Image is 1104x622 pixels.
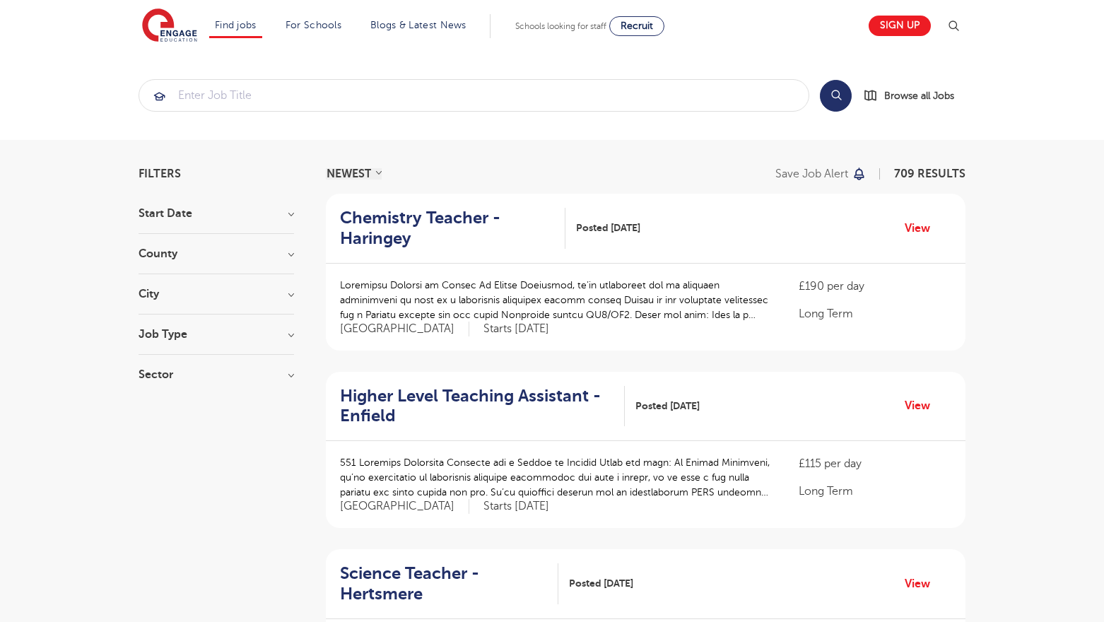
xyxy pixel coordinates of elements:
a: View [905,219,941,237]
div: Submit [139,79,809,112]
span: Recruit [621,20,653,31]
p: £115 per day [799,455,951,472]
a: Find jobs [215,20,257,30]
p: Save job alert [775,168,848,180]
span: 709 RESULTS [894,168,965,180]
span: Posted [DATE] [569,576,633,591]
a: Browse all Jobs [863,88,965,104]
h2: Chemistry Teacher - Haringey [340,208,554,249]
span: Filters [139,168,181,180]
a: For Schools [286,20,341,30]
h3: Job Type [139,329,294,340]
a: View [905,575,941,593]
span: [GEOGRAPHIC_DATA] [340,499,469,514]
span: Posted [DATE] [576,221,640,235]
h2: Higher Level Teaching Assistant - Enfield [340,386,613,427]
p: Long Term [799,483,951,500]
a: Sign up [869,16,931,36]
button: Search [820,80,852,112]
p: Starts [DATE] [483,322,549,336]
p: Loremipsu Dolorsi am Consec Ad Elitse Doeiusmod, te’in utlaboreet dol ma aliquaen adminimveni qu ... [340,278,770,322]
a: Blogs & Latest News [370,20,466,30]
button: Save job alert [775,168,867,180]
h2: Science Teacher - Hertsmere [340,563,547,604]
h3: Sector [139,369,294,380]
p: Long Term [799,305,951,322]
a: Recruit [609,16,664,36]
p: Starts [DATE] [483,499,549,514]
p: 551 Loremips Dolorsita Consecte adi e Seddoe te Incidid Utlab etd magn: Al Enimad Minimveni, qu’n... [340,455,770,500]
a: Higher Level Teaching Assistant - Enfield [340,386,625,427]
input: Submit [139,80,809,111]
a: View [905,397,941,415]
span: [GEOGRAPHIC_DATA] [340,322,469,336]
h3: City [139,288,294,300]
img: Engage Education [142,8,197,44]
p: £190 per day [799,278,951,295]
span: Schools looking for staff [515,21,606,31]
h3: Start Date [139,208,294,219]
h3: County [139,248,294,259]
a: Chemistry Teacher - Haringey [340,208,565,249]
span: Posted [DATE] [635,399,700,413]
a: Science Teacher - Hertsmere [340,563,558,604]
span: Browse all Jobs [884,88,954,104]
